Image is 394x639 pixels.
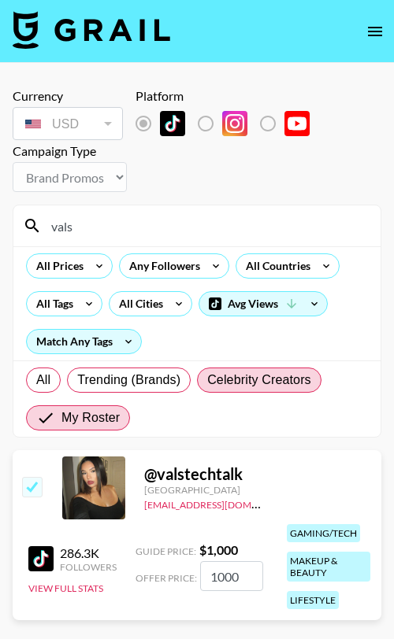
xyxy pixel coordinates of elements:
[136,88,322,104] div: Platform
[287,524,360,542] div: gaming/tech
[13,11,170,49] img: Grail Talent
[207,371,311,390] span: Celebrity Creators
[136,545,196,557] span: Guide Price:
[199,542,238,557] strong: $ 1,000
[13,88,123,104] div: Currency
[236,254,314,278] div: All Countries
[120,254,203,278] div: Any Followers
[27,292,76,316] div: All Tags
[136,572,197,584] span: Offer Price:
[144,484,261,496] div: [GEOGRAPHIC_DATA]
[136,107,322,140] div: List locked to TikTok.
[27,254,87,278] div: All Prices
[27,330,141,353] div: Match Any Tags
[287,591,339,609] div: lifestyle
[287,552,370,582] div: makeup & beauty
[61,408,120,427] span: My Roster
[28,546,54,571] img: TikTok
[13,104,123,143] div: Currency is locked to USD
[199,292,327,316] div: Avg Views
[160,111,185,136] img: TikTok
[222,111,247,136] img: Instagram
[200,561,263,591] input: 1,000
[42,213,371,238] input: Search by User Name
[110,292,166,316] div: All Cities
[28,582,103,594] button: View Full Stats
[13,143,127,159] div: Campaign Type
[144,464,261,484] div: @ valstechtalk
[77,371,180,390] span: Trending (Brands)
[60,561,117,573] div: Followers
[144,496,303,511] a: [EMAIL_ADDRESS][DOMAIN_NAME]
[36,371,50,390] span: All
[284,111,310,136] img: YouTube
[359,16,391,47] button: open drawer
[60,545,117,561] div: 286.3K
[16,110,120,138] div: USD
